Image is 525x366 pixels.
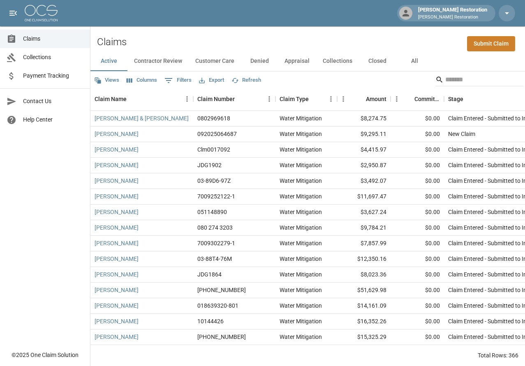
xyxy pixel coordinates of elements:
a: [PERSON_NAME] & [PERSON_NAME] [95,114,189,122]
div: 080 274 3203 [197,223,233,232]
button: Menu [181,93,193,105]
div: Claim Name [90,87,193,110]
div: $12,350.16 [337,251,391,267]
button: Appraisal [278,51,316,71]
div: Amount [366,87,386,110]
a: [PERSON_NAME] [95,177,139,185]
div: Water Mitigation [280,130,322,138]
div: Clm0017092 [197,145,230,154]
a: [PERSON_NAME] [95,270,139,279]
div: Claim Name [95,87,127,110]
button: Closed [359,51,396,71]
div: © 2025 One Claim Solution [12,351,79,359]
button: Sort [354,93,366,105]
div: Water Mitigation [280,177,322,185]
span: Payment Tracking [23,71,83,80]
button: Customer Care [189,51,241,71]
div: 01-009-044818 [197,286,246,294]
button: Menu [337,93,349,105]
div: Water Mitigation [280,114,322,122]
div: JDG1902 [197,161,222,169]
a: [PERSON_NAME] [95,286,139,294]
div: Water Mitigation [280,255,322,263]
div: $3,492.07 [337,173,391,189]
div: Claim Type [280,87,309,110]
button: Denied [241,51,278,71]
div: $0.00 [391,220,444,236]
div: $0.00 [391,205,444,220]
div: dynamic tabs [90,51,525,71]
div: $0.00 [391,173,444,189]
div: $0.00 [391,236,444,251]
div: JDG1864 [197,270,222,279]
div: Water Mitigation [280,161,322,169]
div: $0.00 [391,189,444,205]
div: Amount [337,87,391,110]
button: Contractor Review [127,51,189,71]
a: [PERSON_NAME] [95,302,139,310]
button: Active [90,51,127,71]
div: Water Mitigation [280,270,322,279]
div: Committed Amount [414,87,440,110]
button: Show filters [162,74,194,87]
div: $0.00 [391,283,444,298]
div: 051148890 [197,208,227,216]
div: Water Mitigation [280,145,322,154]
div: [PERSON_NAME] Restoration [415,6,490,21]
div: $9,295.11 [337,127,391,142]
button: Refresh [229,74,263,87]
div: Water Mitigation [280,239,322,247]
div: Water Mitigation [280,333,322,341]
a: [PERSON_NAME] [95,333,139,341]
div: $7,857.99 [337,236,391,251]
button: Sort [463,93,475,105]
div: 0802969618 [197,114,230,122]
button: Sort [309,93,320,105]
span: Help Center [23,115,83,124]
button: open drawer [5,5,21,21]
div: $3,627.24 [337,205,391,220]
button: Collections [316,51,359,71]
div: $0.00 [391,314,444,329]
a: [PERSON_NAME] [95,255,139,263]
span: Claims [23,35,83,43]
button: Views [92,74,121,87]
div: $0.00 [391,298,444,314]
button: Sort [235,93,246,105]
div: $8,274.75 [337,111,391,127]
div: Water Mitigation [280,286,322,294]
a: [PERSON_NAME] [95,239,139,247]
button: Export [197,74,226,87]
div: $0.00 [391,111,444,127]
p: [PERSON_NAME] Restoration [418,14,487,21]
div: Water Mitigation [280,302,322,310]
button: Menu [325,93,337,105]
div: Water Mitigation [280,317,322,325]
div: $0.00 [391,329,444,345]
a: [PERSON_NAME] [95,145,139,154]
span: Contact Us [23,97,83,106]
div: 000-10-019765 [197,333,246,341]
button: Select columns [125,74,159,87]
div: $4,415.97 [337,142,391,158]
div: Water Mitigation [280,223,322,232]
div: 03-88T4-76M [197,255,232,263]
div: Claim Type [275,87,337,110]
div: 7009252122-1 [197,192,235,200]
div: 092025064687 [197,130,237,138]
img: ocs-logo-white-transparent.png [25,5,58,21]
button: Menu [263,93,275,105]
div: $2,950.87 [337,158,391,173]
div: 7009302279-1 [197,239,235,247]
button: All [396,51,433,71]
div: Claim Number [193,87,275,110]
a: Submit Claim [467,36,515,51]
div: $0.00 [391,142,444,158]
a: [PERSON_NAME] [95,130,139,138]
div: $16,352.26 [337,314,391,329]
div: Total Rows: 366 [478,351,518,359]
span: Collections [23,53,83,62]
div: $9,784.21 [337,220,391,236]
button: Sort [403,93,414,105]
div: $0.00 [391,267,444,283]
